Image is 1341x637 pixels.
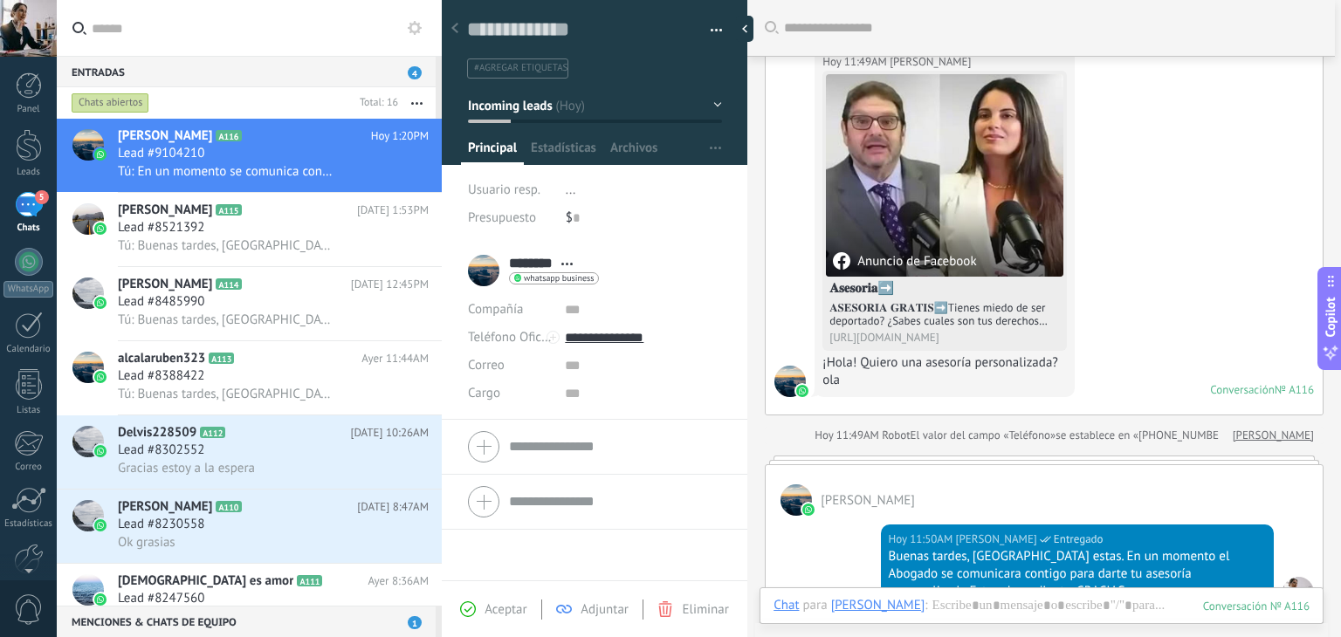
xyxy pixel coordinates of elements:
span: Cargo [468,387,500,400]
span: Tú: En un momento se comunica contigo [118,163,333,180]
span: A115 [216,204,241,216]
span: Tú: Buenas tardes, [GEOGRAPHIC_DATA] estas. En un momento el Abogado se comunicara contigo para d... [118,386,333,402]
div: Ocultar [736,16,753,42]
span: Ayer 11:44AM [361,350,429,367]
div: Carrillo [831,597,925,613]
span: A110 [216,501,241,512]
span: ... [566,182,576,198]
span: Lead #8302552 [118,442,204,459]
span: [PERSON_NAME] [118,276,212,293]
img: icon [94,148,107,161]
div: Hoy 11:49AM [815,427,882,444]
span: [DATE] 10:26AM [350,424,429,442]
span: Ayer 8:36AM [368,572,429,590]
div: 𝐀𝐒𝐄𝐒𝐎𝐑𝐈𝐀 𝐆𝐑𝐀𝐓𝐈𝐒➡️Tienes miedo de ser deportado? ¿Sabes cuales son tus derechos como inmigrante? P... [829,301,1060,327]
div: Hoy 11:49AM [822,53,890,71]
span: Adjuntar [581,601,629,618]
div: Correo [3,462,54,473]
img: icon [94,297,107,309]
span: A113 [209,353,234,364]
span: A116 [216,130,241,141]
span: Copilot [1322,298,1339,338]
div: Estadísticas [3,518,54,530]
span: A111 [297,575,322,586]
div: Listas [3,405,54,416]
span: Lead #8230558 [118,516,204,533]
div: Chats [3,223,54,234]
div: Panel [3,104,54,115]
a: avataricon[PERSON_NAME]A115[DATE] 1:53PMLead #8521392Tú: Buenas tardes, [GEOGRAPHIC_DATA] estas. ... [57,193,442,266]
span: A114 [216,278,241,290]
img: waba.svg [802,503,815,516]
div: Chats abiertos [72,92,149,113]
span: 5 [35,190,49,204]
img: waba.svg [796,385,808,397]
span: [DATE] 12:45PM [351,276,429,293]
div: WhatsApp [3,281,53,298]
span: Lead #8388422 [118,367,204,385]
span: A112 [200,427,225,438]
img: icon [94,593,107,606]
div: Presupuesto [468,204,553,232]
a: [PERSON_NAME] [1233,427,1314,444]
span: Teléfono Oficina [468,329,559,346]
span: para [803,597,828,614]
span: Hoy 1:20PM [371,127,429,145]
div: Menciones & Chats de equipo [57,606,436,637]
span: Tú: Buenas tardes, [GEOGRAPHIC_DATA] estas. En un momento el Abogado se comunicara contigo para d... [118,237,333,254]
span: se establece en «[PHONE_NUMBER]» [1056,427,1234,444]
img: icon [94,371,107,383]
span: Susana Rocha (Sales Office) [955,531,1036,548]
span: Tú: Buenas tardes, [GEOGRAPHIC_DATA] estas. En un momento el Abogado se comunicara contigo para d... [118,312,333,328]
span: Correo [468,357,505,373]
span: [PERSON_NAME] [118,498,212,516]
span: Lead #8521392 [118,219,204,236]
div: Anuncio de Facebook [833,252,976,270]
span: Gracias estoy a la espera [118,460,255,476]
div: [URL][DOMAIN_NAME] [829,331,1060,344]
span: [DATE] 1:53PM [357,202,429,219]
span: Susana Rocha [1283,577,1314,608]
div: ¡Hola! Quiero una asesoría personalizada?ola [822,354,1067,389]
h4: 𝐀𝐬𝐞𝐬𝐨𝐫𝐢𝐚➡️ [829,280,1060,298]
span: whatsapp business [524,274,594,283]
img: icon [94,223,107,235]
span: Lead #8247560 [118,590,204,607]
span: [PERSON_NAME] [118,127,212,145]
span: Robot [882,428,910,442]
a: avataricon[PERSON_NAME]A114[DATE] 12:45PMLead #8485990Tú: Buenas tardes, [GEOGRAPHIC_DATA] estas.... [57,267,442,340]
span: 1 [408,616,422,629]
a: avatariconalcalaruben323A113Ayer 11:44AMLead #8388422Tú: Buenas tardes, [GEOGRAPHIC_DATA] estas. ... [57,341,442,414]
div: Conversación [1210,382,1275,397]
span: alcalaruben323 [118,350,205,367]
a: avataricon[PERSON_NAME]A110[DATE] 8:47AMLead #8230558Ok grasias [57,490,442,563]
a: avatariconDelvis228509A112[DATE] 10:26AMLead #8302552Gracias estoy a la espera [57,415,442,489]
div: Buenas tardes, [GEOGRAPHIC_DATA] estas. En un momento el Abogado se comunicara contigo para darte... [889,548,1266,600]
span: Carrillo [821,492,915,509]
div: № A116 [1275,382,1314,397]
span: Ok grasias [118,534,175,551]
div: Cargo [468,380,552,408]
div: Calendario [3,344,54,355]
span: Carrillo [890,53,971,71]
div: Total: 16 [353,94,398,112]
img: icon [94,445,107,457]
span: #agregar etiquetas [474,62,567,74]
span: El valor del campo «Teléfono» [911,427,1056,444]
div: Entradas [57,56,436,87]
button: Correo [468,352,505,380]
div: Hoy 11:50AM [889,531,956,548]
span: Entregado [1054,531,1104,548]
img: icon [94,519,107,531]
span: Archivos [610,140,657,165]
span: Carrillo [774,366,806,397]
a: Anuncio de Facebook𝐀𝐬𝐞𝐬𝐨𝐫𝐢𝐚➡️𝐀𝐒𝐄𝐒𝐎𝐑𝐈𝐀 𝐆𝐑𝐀𝐓𝐈𝐒➡️Tienes miedo de ser deportado? ¿Sabes cuales son tu... [826,74,1063,347]
span: 4 [408,66,422,79]
div: Leads [3,167,54,178]
button: Teléfono Oficina [468,324,552,352]
span: [PERSON_NAME] [118,202,212,219]
span: Eliminar [682,601,728,618]
span: Estadísticas [531,140,596,165]
span: Lead #8485990 [118,293,204,311]
span: [DATE] 8:47AM [357,498,429,516]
